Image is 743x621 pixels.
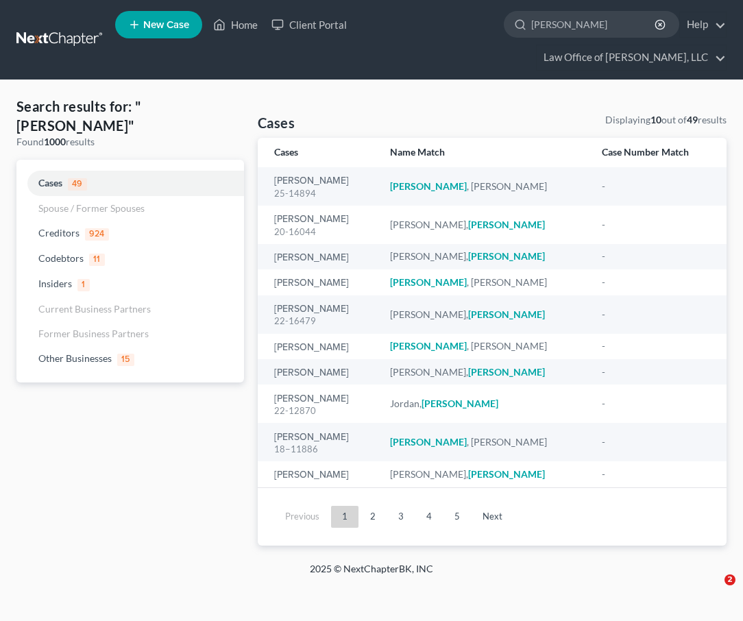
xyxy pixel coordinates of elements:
div: - [602,435,710,449]
div: - [602,218,710,232]
a: [PERSON_NAME] [274,253,349,263]
div: - [602,276,710,289]
div: - [602,467,710,481]
a: Former Business Partners [16,321,244,346]
iframe: Intercom live chat [696,574,729,607]
em: [PERSON_NAME] [468,308,545,320]
div: , [PERSON_NAME] [390,276,580,289]
a: [PERSON_NAME] [274,368,349,378]
span: 11 [89,254,105,266]
strong: 1000 [44,136,66,147]
a: Next [472,506,513,528]
em: [PERSON_NAME] [468,366,545,378]
h4: Cases [258,113,295,132]
em: [PERSON_NAME] [390,436,467,448]
div: , [PERSON_NAME] [390,339,580,353]
a: Insiders1 [16,271,244,297]
div: 22-16479 [274,315,368,328]
a: 4 [415,506,443,528]
span: 924 [85,228,109,241]
span: Cases [38,177,62,188]
div: [PERSON_NAME], [390,365,580,379]
a: [PERSON_NAME] [274,215,349,224]
div: 18−11886 [274,443,368,456]
a: Home [206,12,265,37]
span: Former Business Partners [38,328,149,339]
div: , [PERSON_NAME] [390,435,580,449]
a: Cases49 [16,171,244,196]
div: [PERSON_NAME], [390,467,580,481]
a: [PERSON_NAME] [274,176,349,186]
a: Other Businesses15 [16,346,244,372]
div: - [602,308,710,321]
a: Client Portal [265,12,354,37]
div: [PERSON_NAME], [390,218,580,232]
a: 5 [443,506,471,528]
span: 15 [117,354,134,366]
span: Creditors [38,227,80,239]
em: [PERSON_NAME] [468,250,545,262]
em: [PERSON_NAME] [468,219,545,230]
strong: 49 [687,114,698,125]
a: Spouse / Former Spouses [16,196,244,221]
div: Displaying out of results [605,113,727,127]
div: - [602,397,710,411]
em: [PERSON_NAME] [468,468,545,480]
em: [PERSON_NAME] [390,180,467,192]
span: Other Businesses [38,352,112,364]
h4: Search results for: "[PERSON_NAME]" [16,97,244,135]
a: [PERSON_NAME] [274,278,349,288]
th: Cases [258,138,379,167]
div: 2025 © NextChapterBK, INC [42,562,701,587]
a: [PERSON_NAME] [274,433,349,442]
a: [PERSON_NAME] [274,470,349,480]
a: Current Business Partners [16,297,244,321]
div: - [602,339,710,353]
div: [PERSON_NAME], [390,308,580,321]
input: Search by name... [531,12,657,37]
a: [PERSON_NAME] [274,304,349,314]
em: [PERSON_NAME] [390,340,467,352]
div: Jordan, [390,397,580,411]
div: 22-12870 [274,404,368,417]
a: Help [680,12,726,37]
span: Current Business Partners [38,303,151,315]
div: Found results [16,135,244,149]
span: Insiders [38,278,72,289]
a: 3 [387,506,415,528]
em: [PERSON_NAME] [422,398,498,409]
a: 2 [359,506,387,528]
th: Case Number Match [591,138,727,167]
div: , [PERSON_NAME] [390,180,580,193]
div: - [602,180,710,193]
a: Law Office of [PERSON_NAME], LLC [537,45,726,70]
div: - [602,249,710,263]
span: 1 [77,279,90,291]
a: Codebtors11 [16,246,244,271]
span: 49 [68,178,87,191]
div: 25-14894 [274,187,368,200]
span: Codebtors [38,252,84,264]
a: Creditors924 [16,221,244,246]
span: Spouse / Former Spouses [38,202,145,214]
span: 2 [724,574,735,585]
div: - [602,365,710,379]
strong: 10 [650,114,661,125]
span: New Case [143,20,189,30]
em: [PERSON_NAME] [390,276,467,288]
a: [PERSON_NAME] [274,343,349,352]
div: 20-16044 [274,226,368,239]
div: [PERSON_NAME], [390,249,580,263]
a: 1 [331,506,358,528]
a: [PERSON_NAME] [274,394,349,404]
th: Name Match [379,138,591,167]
